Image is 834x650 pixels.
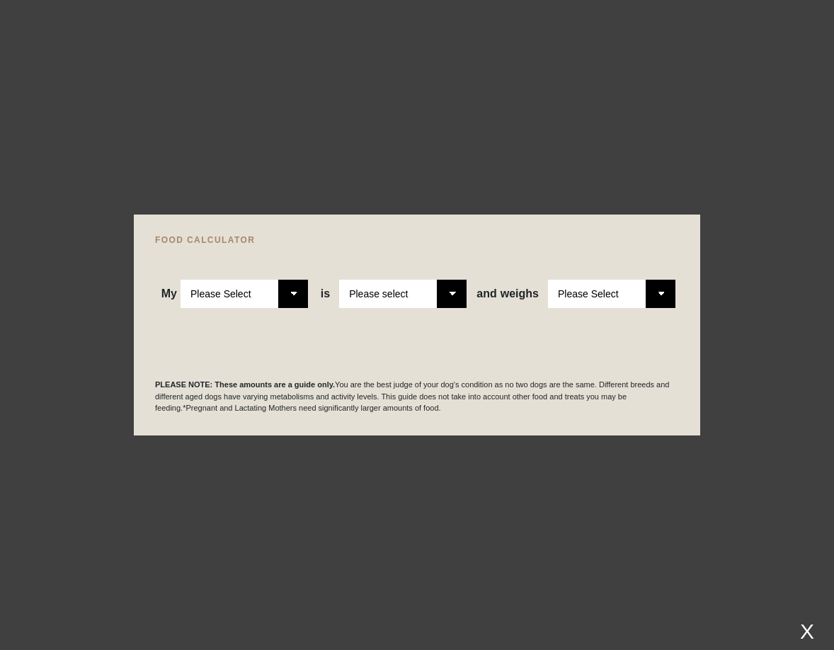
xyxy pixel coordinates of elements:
[476,287,500,300] span: and
[155,236,679,244] h4: FOOD CALCULATOR
[476,287,539,300] span: weighs
[794,620,820,643] div: X
[161,287,177,300] span: My
[155,379,679,414] p: You are the best judge of your dog's condition as no two dogs are the same. Different breeds and ...
[155,380,335,389] b: PLEASE NOTE: These amounts are a guide only.
[321,287,330,300] span: is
